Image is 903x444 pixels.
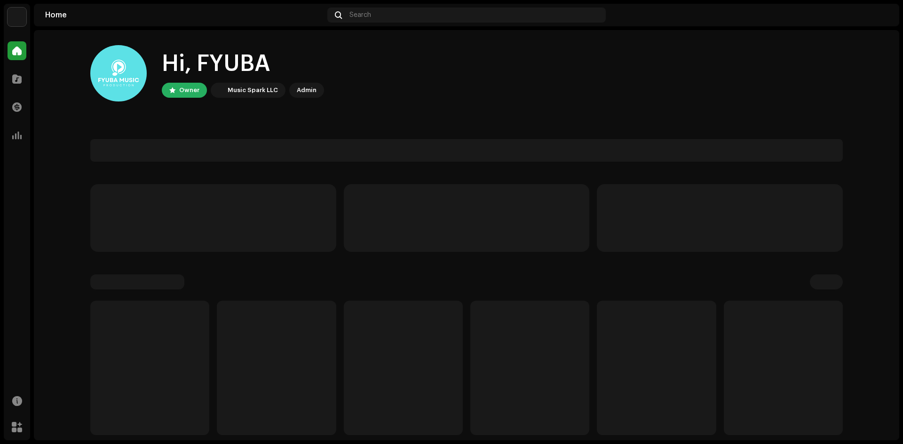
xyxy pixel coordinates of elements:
div: Admin [297,85,317,96]
div: Hi, FYUBA [162,49,324,79]
div: Music Spark LLC [228,85,278,96]
img: bc4c4277-71b2-49c5-abdf-ca4e9d31f9c1 [213,85,224,96]
span: Search [349,11,371,19]
img: baa0fcba-b6b4-4a92-9e40-63268be0edde [90,45,147,101]
img: baa0fcba-b6b4-4a92-9e40-63268be0edde [873,8,888,23]
div: Home [45,11,324,19]
div: Owner [179,85,199,96]
img: bc4c4277-71b2-49c5-abdf-ca4e9d31f9c1 [8,8,26,26]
